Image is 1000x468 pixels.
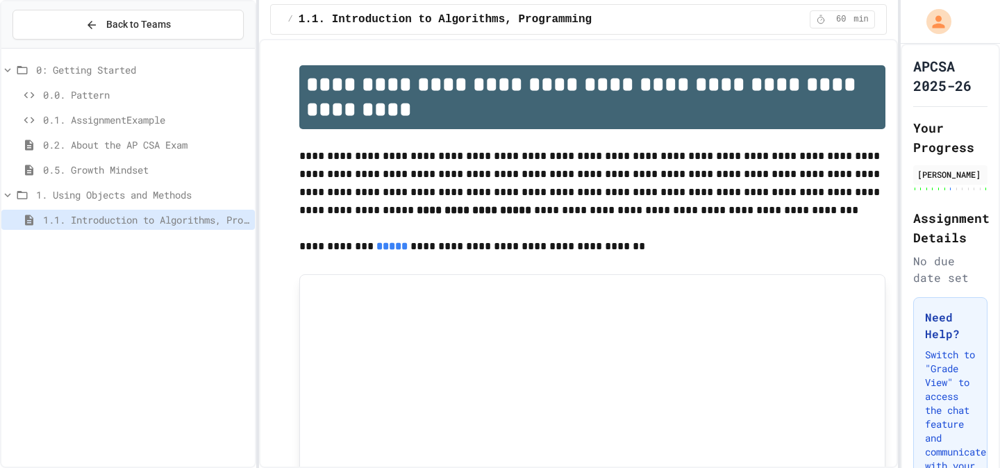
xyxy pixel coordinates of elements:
span: min [853,14,869,25]
span: 0.0. Pattern [43,87,249,102]
span: / [287,14,292,25]
span: 0: Getting Started [36,62,249,77]
span: 0.1. AssignmentExample [43,112,249,127]
div: No due date set [913,253,987,286]
div: [PERSON_NAME] [917,168,983,181]
span: 0.2. About the AP CSA Exam [43,137,249,152]
span: Back to Teams [106,17,171,32]
button: Back to Teams [12,10,244,40]
span: 60 [830,14,852,25]
h2: Assignment Details [913,208,987,247]
h3: Need Help? [925,309,976,342]
h2: Your Progress [913,118,987,157]
span: 1.1. Introduction to Algorithms, Programming, and Compilers [43,212,249,227]
div: My Account [912,6,955,37]
span: 1.1. Introduction to Algorithms, Programming, and Compilers [299,11,692,28]
span: 1. Using Objects and Methods [36,187,249,202]
span: 0.5. Growth Mindset [43,162,249,177]
h1: APCSA 2025-26 [913,56,987,95]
